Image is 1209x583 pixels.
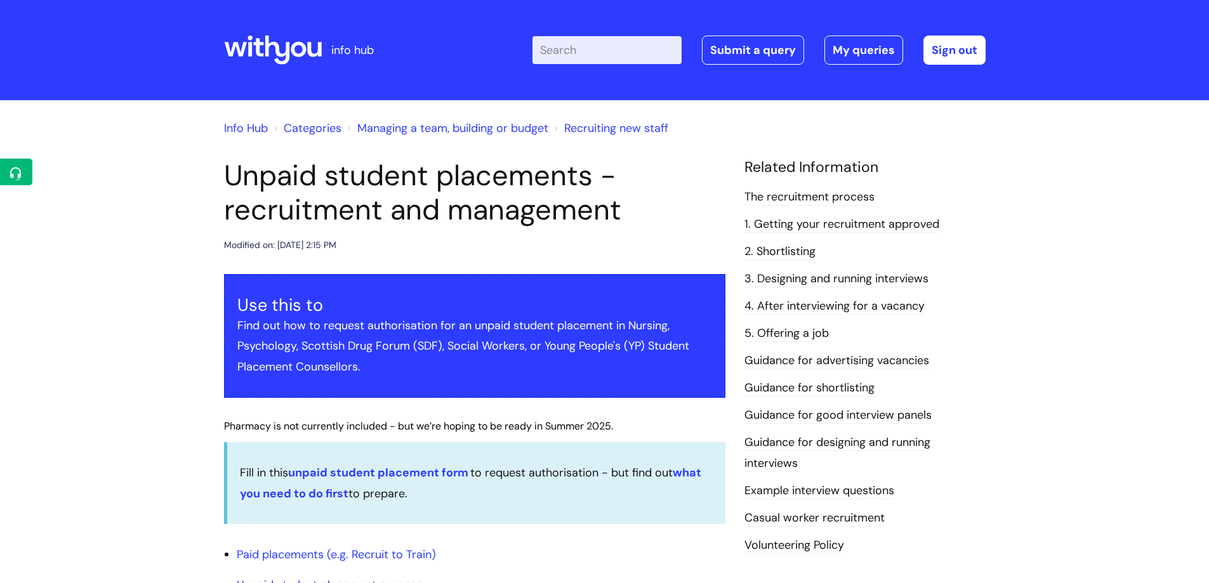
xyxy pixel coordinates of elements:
[744,271,928,287] a: 3. Designing and running interviews
[224,237,336,253] div: Modified on: [DATE] 2:15 PM
[824,36,903,65] a: My queries
[532,36,986,65] div: | -
[744,244,816,260] a: 2. Shortlisting
[224,419,613,433] span: Pharmacy is not currently included - but we’re hoping to be ready in Summer 2025.
[744,510,885,527] a: Casual worker recruitment
[271,118,341,138] li: Solution home
[744,298,925,315] a: 4. After interviewing for a vacancy
[357,121,548,136] a: Managing a team, building or budget
[744,483,894,499] a: Example interview questions
[744,435,930,471] a: Guidance for designing and running interviews
[288,465,468,480] a: unpaid student placement form
[744,216,939,233] a: 1. Getting your recruitment approved
[284,121,341,136] a: Categories
[240,465,702,501] a: what you need to do first
[564,121,668,136] a: Recruiting new staff
[345,118,548,138] li: Managing a team, building or budget
[552,118,668,138] li: Recruiting new staff
[237,315,712,377] p: Find out how to request authorisation for an unpaid student placement in Nursing, Psychology, Sco...
[744,353,929,369] a: Guidance for advertising vacancies
[744,380,875,396] a: Guidance for shortlisting
[744,159,986,176] h4: Related Information
[224,121,268,136] a: Info Hub
[331,40,374,60] p: info hub
[237,295,712,315] h3: Use this to
[744,407,932,424] a: Guidance for good interview panels
[702,36,804,65] a: Submit a query
[532,36,682,64] input: Search
[237,547,436,562] a: Paid placements (e.g. Recruit to Train)
[744,325,829,342] a: 5. Offering a job
[224,159,725,227] h1: Unpaid student placements - recruitment and management
[744,189,875,206] a: The recruitment process
[923,36,986,65] a: Sign out
[240,462,713,504] p: Fill in this to request authorisation - but find out to prepare.
[744,537,844,554] a: Volunteering Policy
